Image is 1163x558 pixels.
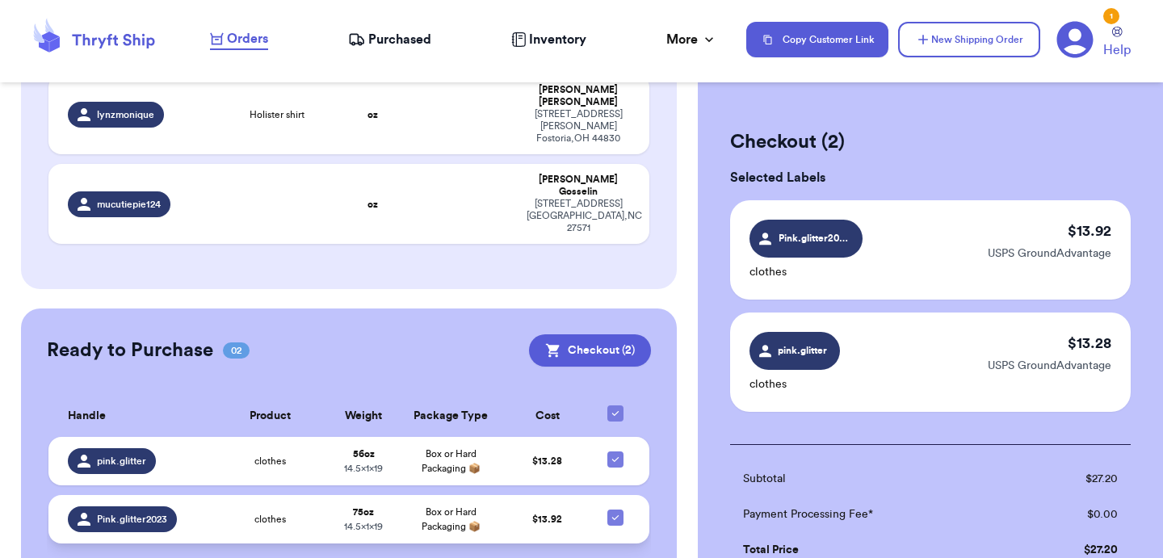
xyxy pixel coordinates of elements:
[344,464,383,473] span: 14.5 x 1 x 19
[250,108,304,121] span: Holister shirt
[353,507,374,517] strong: 75 oz
[1020,497,1131,532] td: $ 0.00
[730,461,1020,497] td: Subtotal
[532,514,562,524] span: $ 13.92
[749,376,840,392] p: clothes
[212,396,329,437] th: Product
[368,30,431,49] span: Purchased
[348,30,431,49] a: Purchased
[746,22,888,57] button: Copy Customer Link
[527,84,630,108] div: [PERSON_NAME] [PERSON_NAME]
[210,29,268,50] a: Orders
[503,396,590,437] th: Cost
[254,455,286,468] span: clothes
[227,29,268,48] span: Orders
[223,342,250,359] span: 02
[398,396,503,437] th: Package Type
[776,343,829,358] span: pink.glitter
[254,513,286,526] span: clothes
[779,231,849,245] span: Pink.glitter2023
[730,168,1131,187] h3: Selected Labels
[988,358,1111,374] p: USPS GroundAdvantage
[1068,332,1111,355] p: $ 13.28
[532,456,562,466] span: $ 13.28
[1068,220,1111,242] p: $ 13.92
[367,110,378,120] strong: oz
[898,22,1040,57] button: New Shipping Order
[422,449,481,473] span: Box or Hard Packaging 📦
[344,522,383,531] span: 14.5 x 1 x 19
[749,264,863,280] p: clothes
[527,174,630,198] div: [PERSON_NAME] Gosselin
[988,245,1111,262] p: USPS GroundAdvantage
[666,30,717,49] div: More
[527,198,630,234] div: [STREET_ADDRESS] [GEOGRAPHIC_DATA] , NC 27571
[1103,8,1119,24] div: 1
[1103,27,1131,60] a: Help
[422,507,481,531] span: Box or Hard Packaging 📦
[1020,461,1131,497] td: $ 27.20
[97,455,146,468] span: pink.glitter
[730,129,1131,155] h2: Checkout ( 2 )
[68,408,106,425] span: Handle
[1056,21,1094,58] a: 1
[329,396,399,437] th: Weight
[97,198,161,211] span: mucutiepie124
[367,199,378,209] strong: oz
[511,30,586,49] a: Inventory
[730,497,1020,532] td: Payment Processing Fee*
[529,30,586,49] span: Inventory
[1103,40,1131,60] span: Help
[47,338,213,363] h2: Ready to Purchase
[527,108,630,145] div: [STREET_ADDRESS][PERSON_NAME] Fostoria , OH 44830
[97,513,167,526] span: Pink.glitter2023
[353,449,375,459] strong: 56 oz
[529,334,651,367] button: Checkout (2)
[97,108,154,121] span: lynzmonique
